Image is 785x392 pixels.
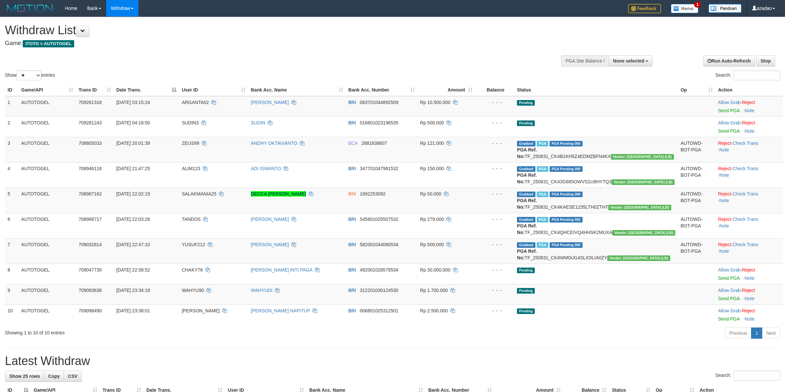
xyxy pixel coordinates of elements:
[715,238,783,264] td: · ·
[478,140,512,146] div: - - -
[5,96,18,117] td: 1
[715,84,783,96] th: Action
[78,288,102,293] span: 709093638
[678,213,715,238] td: AUTOWD-BOT-PGA
[5,24,517,37] h1: Withdraw List
[537,242,548,248] span: Marked by azaksrauto
[64,371,82,382] a: CSV
[5,213,18,238] td: 6
[514,238,678,264] td: TF_250831_CK4WM0UG4SLIOILIA0ZY
[116,120,150,125] span: [DATE] 04:18:50
[732,191,758,196] a: Check Trans
[718,120,740,125] a: Allow Grab
[114,84,179,96] th: Date Trans.: activate to sort column descending
[718,267,740,273] a: Allow Grab
[517,288,535,294] span: Pending
[517,223,537,235] b: PGA Ref. No:
[5,304,18,325] td: 10
[612,230,675,236] span: Vendor URL: https://dashboard.q2checkout.com/secure
[5,327,322,336] div: Showing 1 to 10 of 10 entries
[417,84,475,96] th: Amount: activate to sort column ascending
[550,192,583,197] span: PGA Pending
[715,162,783,188] td: · ·
[718,217,731,222] a: Reject
[478,165,512,172] div: - - -
[718,141,731,146] a: Reject
[478,307,512,314] div: - - -
[745,108,755,113] a: Note
[346,84,418,96] th: Bank Acc. Number: activate to sort column ascending
[182,141,199,146] span: ZEUS99
[718,275,740,281] a: Send PGA
[5,70,55,80] label: Show entries
[182,120,198,125] span: SUDIN3
[18,238,76,264] td: AUTOTOGEL
[48,374,60,379] span: Copy
[537,166,548,172] span: Marked by azaksrauto
[78,166,102,171] span: 708946118
[478,267,512,273] div: - - -
[5,354,780,368] h1: Latest Withdraw
[5,371,44,382] a: Show 25 rows
[9,374,40,379] span: Show 25 rows
[715,96,783,117] td: ·
[251,242,289,247] a: [PERSON_NAME]
[732,217,758,222] a: Check Trans
[18,213,76,238] td: AUTOTOGEL
[478,216,512,222] div: - - -
[718,267,742,273] span: ·
[718,288,742,293] span: ·
[715,284,783,304] td: ·
[718,308,742,313] span: ·
[628,4,661,13] img: Feedback.jpg
[348,166,356,171] span: BRI
[715,304,783,325] td: ·
[613,58,644,64] span: None selected
[742,120,755,125] a: Reject
[248,84,346,96] th: Bank Acc. Name: activate to sort column ascending
[609,55,652,66] button: None selected
[420,288,448,293] span: Rp 1.700.000
[718,308,740,313] a: Allow Grab
[116,166,150,171] span: [DATE] 21:47:25
[251,120,265,125] a: SUDIN
[719,172,729,178] a: Note
[732,242,758,247] a: Check Trans
[44,371,64,382] a: Copy
[18,284,76,304] td: AUTOTOGEL
[715,371,780,380] label: Search:
[360,288,399,293] span: Copy 312201030124530 to clipboard
[182,166,200,171] span: ALIM123
[478,287,512,294] div: - - -
[709,4,741,13] img: panduan.png
[718,108,740,113] a: Send PGA
[420,120,444,125] span: Rp 500.000
[360,120,399,125] span: Copy 016601023196535 to clipboard
[348,100,356,105] span: BRI
[23,40,74,47] span: ITOTO > AUTOTOGEL
[732,166,758,171] a: Check Trans
[517,120,535,126] span: Pending
[251,288,273,293] a: WAHYUDI
[745,275,755,281] a: Note
[719,147,729,152] a: Note
[348,217,356,222] span: BRI
[179,84,248,96] th: User ID: activate to sort column ascending
[68,374,77,379] span: CSV
[745,128,755,134] a: Note
[18,162,76,188] td: AUTOTOGEL
[420,191,441,196] span: Rp 50.000
[517,166,535,172] span: Grabbed
[116,242,150,247] span: [DATE] 22:47:10
[517,198,537,210] b: PGA Ref. No:
[537,141,548,146] span: Marked by azaksrauto
[478,241,512,248] div: - - -
[718,100,740,105] a: Allow Grab
[703,55,755,66] a: Run Auto-Refresh
[678,238,715,264] td: AUTOWD-BOT-PGA
[18,264,76,284] td: AUTOTOGEL
[182,288,204,293] span: WAHYU90
[608,205,671,210] span: Vendor URL: https://dashboard.q2checkout.com/secure
[116,100,150,105] span: [DATE] 03:15:24
[478,99,512,106] div: - - -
